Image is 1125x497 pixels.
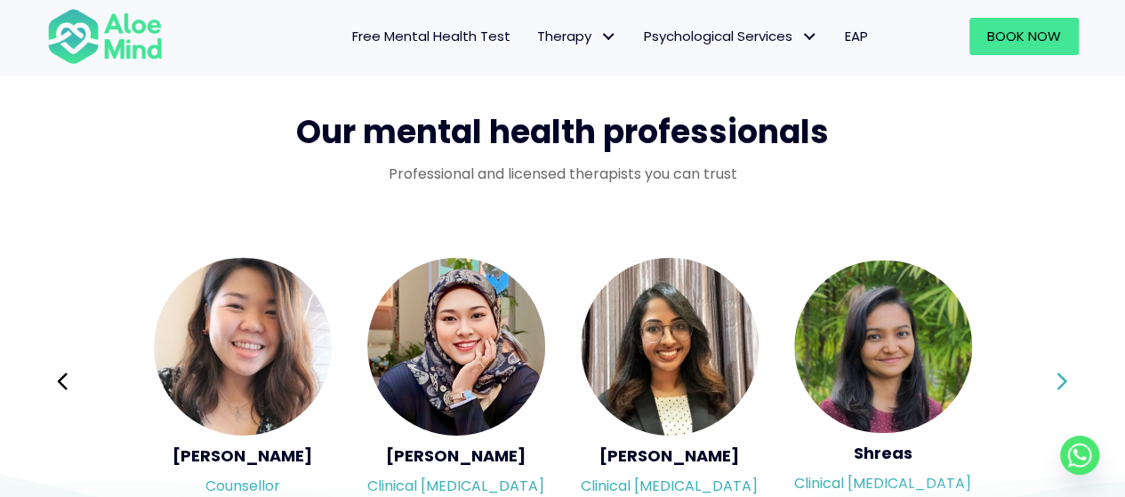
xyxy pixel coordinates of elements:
[987,27,1061,45] span: Book Now
[47,7,163,66] img: Aloe mind Logo
[596,24,622,50] span: Therapy: submenu
[845,27,868,45] span: EAP
[969,18,1079,55] a: Book Now
[581,258,759,436] img: <h5>Anita</h5><p>Clinical Psychologist</p>
[537,27,617,45] span: Therapy
[581,445,759,467] h5: [PERSON_NAME]
[47,164,1079,184] p: Professional and licensed therapists you can trust
[154,445,332,467] h5: [PERSON_NAME]
[797,24,823,50] span: Psychological Services: submenu
[186,18,881,55] nav: Menu
[296,109,829,155] span: Our mental health professionals
[631,18,832,55] a: Psychological ServicesPsychological Services: submenu
[367,445,545,467] h5: [PERSON_NAME]
[154,258,332,436] img: <h5>Karen</h5><p>Counsellor</p>
[794,261,972,433] img: <h5>Shreas</h5><p>Clinical Psychologist</p>
[339,18,524,55] a: Free Mental Health Test
[832,18,881,55] a: EAP
[1060,436,1099,475] a: Whatsapp
[644,27,818,45] span: Psychological Services
[794,442,972,464] h5: Shreas
[352,27,510,45] span: Free Mental Health Test
[367,258,545,436] img: <h5>Yasmin</h5><p>Clinical Psychologist</p>
[524,18,631,55] a: TherapyTherapy: submenu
